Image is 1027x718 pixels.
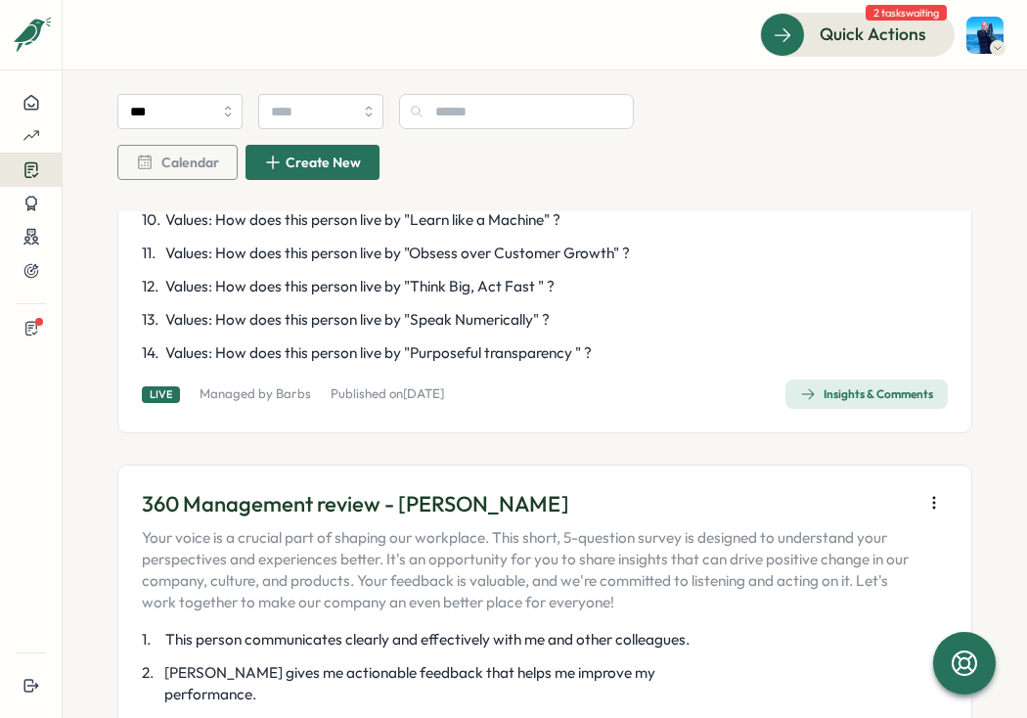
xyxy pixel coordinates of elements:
span: 11 . [142,243,161,264]
button: Create New [246,145,380,180]
span: 2 tasks waiting [866,5,947,21]
span: Values: How does this person live by "Speak Numerically" ? [165,309,550,331]
span: Values: How does this person live by "Purposeful transparency " ? [165,342,592,364]
span: 2 . [142,662,160,705]
a: Barbs [276,385,311,401]
span: Calendar [161,156,219,169]
p: Published on [331,385,444,403]
div: Insights & Comments [800,386,933,402]
span: Values: How does this person live by "Learn like a Machine" ? [165,209,560,231]
span: 13 . [142,309,161,331]
p: Your voice is a crucial part of shaping our workplace. This short, 5-question survey is designed ... [142,527,913,613]
span: 12 . [142,276,161,297]
button: Insights & Comments [785,380,948,409]
span: [PERSON_NAME] gives me actionable feedback that helps me improve my performance. [164,662,729,705]
p: Managed by [200,385,311,403]
img: Henry Innis [966,17,1004,54]
span: [DATE] [403,385,444,401]
span: Create New [286,156,361,169]
span: Quick Actions [820,22,926,47]
span: 1 . [142,629,161,651]
p: 360 Management review - [PERSON_NAME] [142,489,913,519]
button: Calendar [117,145,238,180]
span: Values: How does this person live by "Obsess over Customer Growth" ? [165,243,630,264]
div: Live [142,386,180,403]
span: Values: How does this person live by "Think Big, Act Fast " ? [165,276,555,297]
button: Quick Actions [760,13,955,56]
span: 10 . [142,209,161,231]
span: This person communicates clearly and effectively with me and other colleagues. [165,629,690,651]
span: 14 . [142,342,161,364]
